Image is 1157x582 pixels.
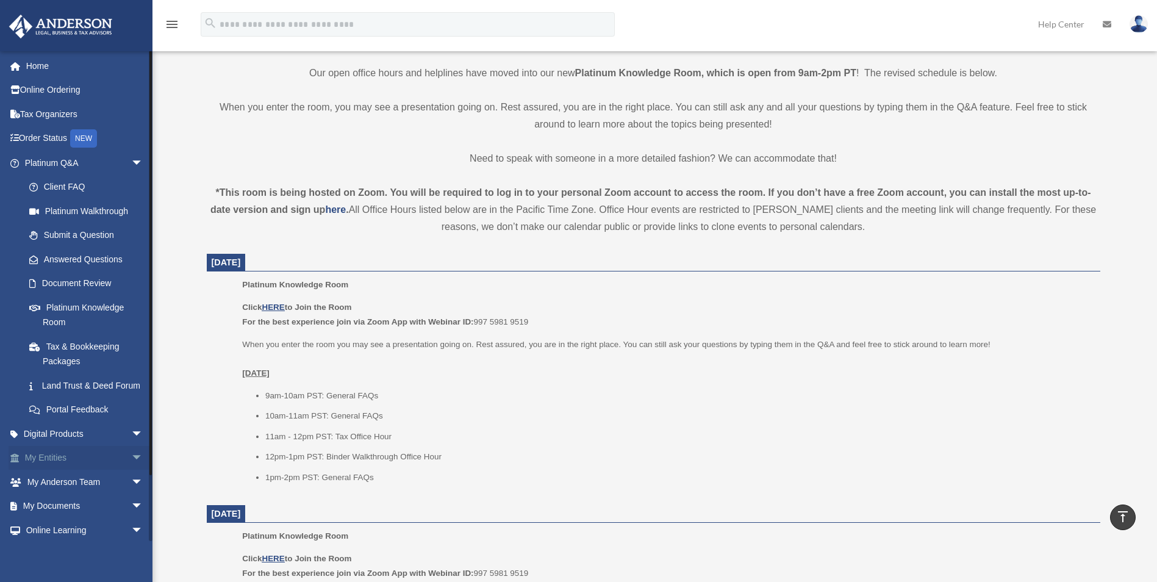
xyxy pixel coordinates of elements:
strong: Platinum Knowledge Room, which is open from 9am-2pm PT [575,68,856,78]
img: User Pic [1130,15,1148,33]
span: arrow_drop_down [131,470,156,495]
a: Online Ordering [9,78,162,102]
a: Answered Questions [17,247,162,271]
span: arrow_drop_down [131,494,156,519]
strong: . [346,204,348,215]
a: Platinum Walkthrough [17,199,162,223]
a: Client FAQ [17,175,162,199]
span: [DATE] [212,509,241,519]
i: vertical_align_top [1116,509,1130,524]
b: Click to Join the Room [242,554,351,563]
a: My Entitiesarrow_drop_down [9,446,162,470]
a: Land Trust & Deed Forum [17,373,162,398]
li: 1pm-2pm PST: General FAQs [265,470,1092,485]
p: When you enter the room, you may see a presentation going on. Rest assured, you are in the right ... [207,99,1100,133]
a: menu [165,21,179,32]
a: Tax & Bookkeeping Packages [17,334,162,373]
span: [DATE] [212,257,241,267]
div: All Office Hours listed below are in the Pacific Time Zone. Office Hour events are restricted to ... [207,184,1100,235]
li: 11am - 12pm PST: Tax Office Hour [265,429,1092,444]
i: search [204,16,217,30]
a: HERE [262,554,284,563]
li: 10am-11am PST: General FAQs [265,409,1092,423]
a: Document Review [17,271,162,296]
b: Click to Join the Room [242,303,351,312]
li: 12pm-1pm PST: Binder Walkthrough Office Hour [265,450,1092,464]
a: Digital Productsarrow_drop_down [9,422,162,446]
b: For the best experience join via Zoom App with Webinar ID: [242,317,473,326]
p: Our open office hours and helplines have moved into our new ! The revised schedule is below. [207,65,1100,82]
span: arrow_drop_down [131,151,156,176]
p: 997 5981 9519 [242,551,1091,580]
p: 997 5981 9519 [242,300,1091,329]
p: Need to speak with someone in a more detailed fashion? We can accommodate that! [207,150,1100,167]
a: Order StatusNEW [9,126,162,151]
span: arrow_drop_down [131,422,156,447]
strong: *This room is being hosted on Zoom. You will be required to log in to your personal Zoom account ... [210,187,1091,215]
a: Platinum Q&Aarrow_drop_down [9,151,162,175]
a: Platinum Knowledge Room [17,295,156,334]
span: Platinum Knowledge Room [242,531,348,541]
a: My Anderson Teamarrow_drop_down [9,470,162,494]
i: menu [165,17,179,32]
a: My Documentsarrow_drop_down [9,494,162,519]
a: Tax Organizers [9,102,162,126]
a: here [325,204,346,215]
a: Portal Feedback [17,398,162,422]
a: Online Learningarrow_drop_down [9,518,162,542]
li: 9am-10am PST: General FAQs [265,389,1092,403]
span: arrow_drop_down [131,446,156,471]
b: For the best experience join via Zoom App with Webinar ID: [242,569,473,578]
p: When you enter the room you may see a presentation going on. Rest assured, you are in the right p... [242,337,1091,381]
div: NEW [70,129,97,148]
a: HERE [262,303,284,312]
span: Platinum Knowledge Room [242,280,348,289]
a: Submit a Question [17,223,162,248]
img: Anderson Advisors Platinum Portal [5,15,116,38]
a: Home [9,54,162,78]
span: arrow_drop_down [131,518,156,543]
u: [DATE] [242,368,270,378]
a: vertical_align_top [1110,505,1136,530]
